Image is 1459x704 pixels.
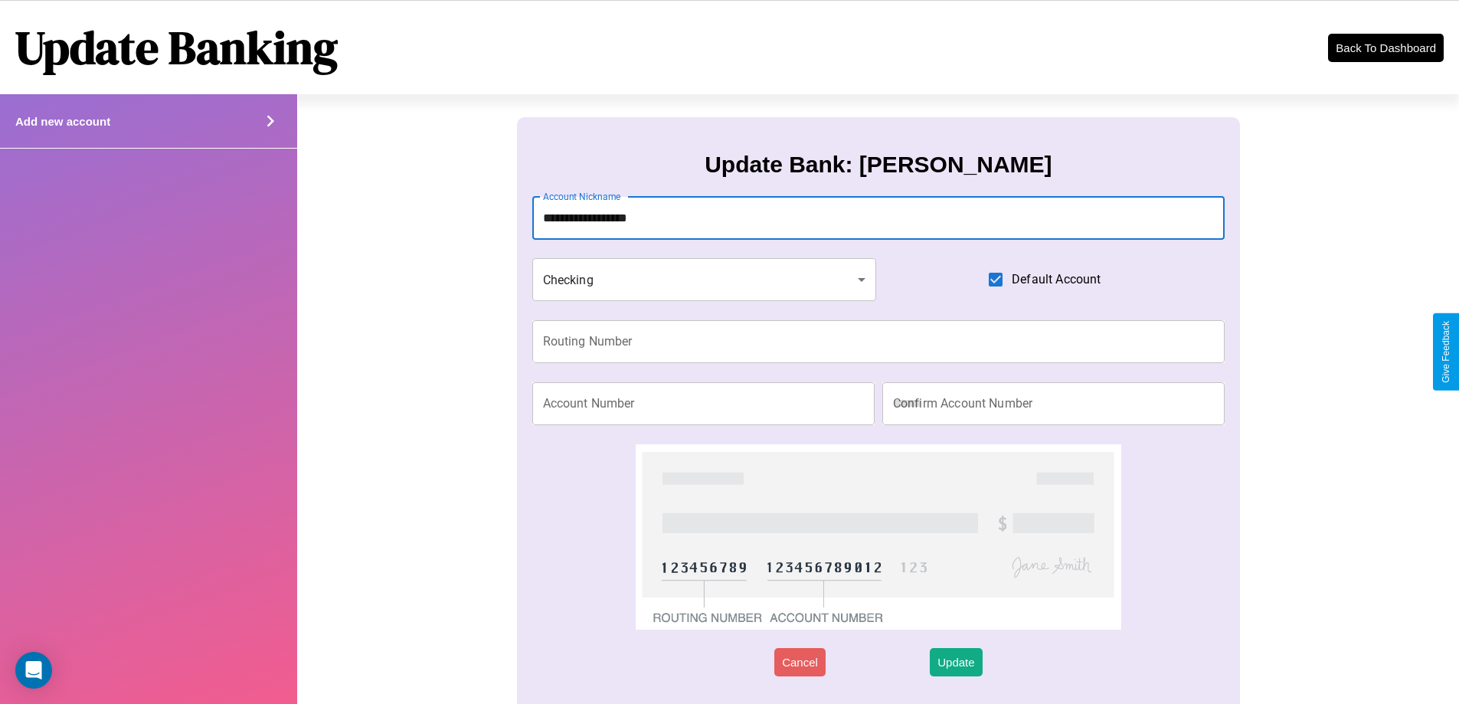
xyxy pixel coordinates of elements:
label: Account Nickname [543,190,621,203]
div: Open Intercom Messenger [15,652,52,689]
span: Default Account [1012,270,1101,289]
button: Back To Dashboard [1328,34,1444,62]
h3: Update Bank: [PERSON_NAME] [705,152,1052,178]
img: check [636,444,1120,630]
button: Cancel [774,648,826,676]
h1: Update Banking [15,16,338,79]
h4: Add new account [15,115,110,128]
div: Checking [532,258,877,301]
div: Give Feedback [1441,321,1451,383]
button: Update [930,648,982,676]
